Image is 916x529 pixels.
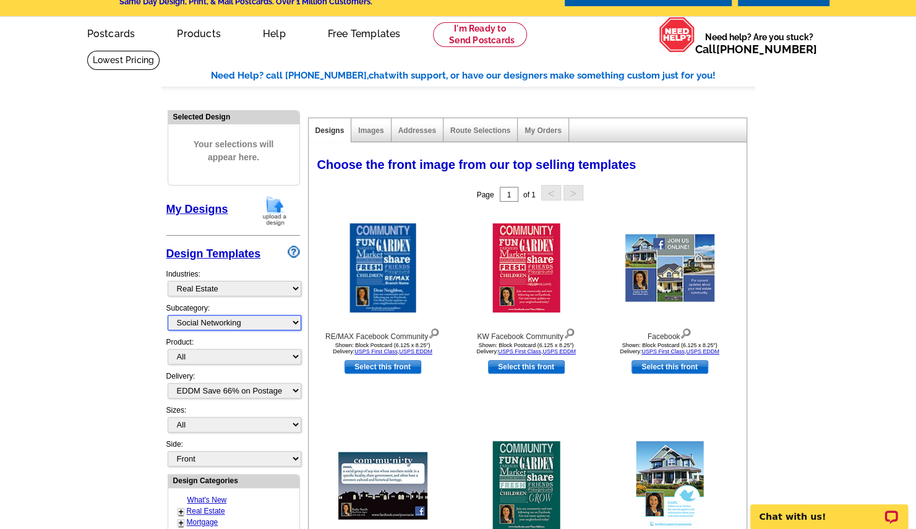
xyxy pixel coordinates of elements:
[695,43,817,56] span: Call
[686,348,719,355] a: USPS EDDM
[166,371,300,405] div: Delivery:
[166,439,300,468] div: Side:
[187,496,227,504] a: What's New
[498,348,541,355] a: USPS First Class
[541,185,561,200] button: <
[187,507,225,515] a: Real Estate
[288,246,300,258] img: design-wizard-help-icon.png
[166,303,300,337] div: Subcategory:
[166,262,300,303] div: Industries:
[315,342,451,355] div: Shown: Block Postcard (6.125 x 8.25") Delivery: ,
[523,191,536,199] span: of 1
[67,18,155,47] a: Postcards
[349,223,416,312] img: RE/MAX Facebook Community
[458,325,594,342] div: KW Facebook Community
[524,126,561,135] a: My Orders
[315,325,451,342] div: RE/MAX Facebook Community
[602,342,738,355] div: Shown: Block Postcard (6.125 x 8.25") Delivery: ,
[358,126,383,135] a: Images
[458,342,594,355] div: Shown: Block Postcard (6.125 x 8.25") Delivery: ,
[631,360,708,374] a: use this design
[625,234,714,302] img: Facebook
[166,337,300,371] div: Product:
[680,325,691,339] img: view design details
[179,518,184,528] a: +
[211,69,755,83] div: Need Help? call [PHONE_NUMBER], with support, or have our designers make something custom just fo...
[398,126,436,135] a: Addresses
[563,185,583,200] button: >
[178,126,290,176] span: Your selections will appear here.
[659,17,695,53] img: help
[308,18,421,47] a: Free Templates
[369,70,388,81] span: chat
[166,405,300,439] div: Sizes:
[259,195,291,226] img: upload-design
[641,348,685,355] a: USPS First Class
[450,126,510,135] a: Route Selections
[542,348,576,355] a: USPS EDDM
[428,325,440,339] img: view design details
[492,223,560,312] img: KW Facebook Community
[168,111,299,123] div: Selected Design
[317,158,636,171] span: Choose the front image from our top selling templates
[243,18,306,47] a: Help
[338,452,427,520] img: Community
[476,191,494,199] span: Page
[157,18,241,47] a: Products
[345,360,421,374] a: use this design
[602,325,738,342] div: Facebook
[166,247,261,260] a: Design Templates
[488,360,565,374] a: use this design
[695,31,823,56] span: Need help? Are you stuck?
[742,490,916,529] iframe: LiveChat chat widget
[179,507,184,517] a: +
[166,203,228,215] a: My Designs
[716,43,817,56] a: [PHONE_NUMBER]
[354,348,398,355] a: USPS First Class
[399,348,432,355] a: USPS EDDM
[168,475,299,486] div: Design Categories
[315,126,345,135] a: Designs
[563,325,575,339] img: view design details
[187,518,218,527] a: Mortgage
